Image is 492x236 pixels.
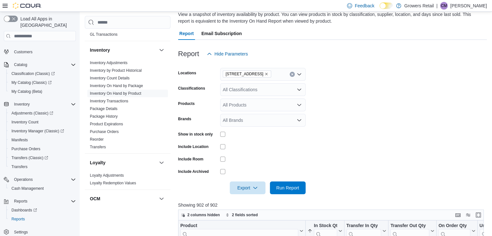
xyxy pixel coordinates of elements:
[90,173,124,178] a: Loyalty Adjustments
[90,129,119,134] a: Purchase Orders
[178,70,196,76] label: Locations
[214,51,248,57] span: Hide Parameters
[11,146,40,151] span: Purchase Orders
[9,145,43,153] a: Purchase Orders
[1,100,78,109] button: Inventory
[11,176,35,183] button: Operations
[90,84,143,88] a: Inventory On Hand by Package
[90,68,142,73] span: Inventory by Product Historical
[90,173,124,178] span: Loyalty Adjustments
[6,109,78,118] a: Adjustments (Classic)
[11,89,42,94] span: My Catalog (Beta)
[9,185,46,192] a: Cash Management
[90,145,106,149] a: Transfers
[440,2,448,10] div: Corina Mayhue
[6,215,78,224] button: Reports
[9,70,76,77] span: Classification (Classic)
[355,3,374,9] span: Feedback
[90,76,130,80] a: Inventory Count Details
[11,164,27,169] span: Transfers
[9,154,76,162] span: Transfers (Classic)
[178,157,203,162] label: Include Room
[201,27,242,40] span: Email Subscription
[6,87,78,96] button: My Catalog (Beta)
[14,102,30,107] span: Inventory
[11,48,35,56] a: Customers
[90,61,127,65] a: Inventory Adjustments
[6,118,78,127] button: Inventory Count
[230,181,265,194] button: Export
[90,107,118,111] a: Package Details
[85,172,170,189] div: Loyalty
[14,177,33,182] span: Operations
[226,71,264,77] span: [STREET_ADDRESS]
[450,2,487,10] p: [PERSON_NAME]
[90,99,128,104] span: Inventory Transactions
[9,136,76,144] span: Manifests
[90,32,118,37] a: GL Transactions
[9,127,67,135] a: Inventory Manager (Classic)
[223,70,271,77] span: 970 The Queensway
[14,62,27,67] span: Catalog
[9,215,27,223] a: Reports
[90,91,141,96] a: Inventory On Hand by Product
[314,223,337,229] div: In Stock Qty
[380,3,393,9] input: Dark Mode
[90,195,100,202] h3: OCM
[390,223,429,229] div: Transfer Out Qty
[13,3,41,9] img: Cova
[290,72,295,77] button: Clear input
[6,184,78,193] button: Cash Management
[6,69,78,78] a: Classification (Classic)
[187,212,220,218] span: 2 columns hidden
[90,47,156,53] button: Inventory
[9,109,56,117] a: Adjustments (Classic)
[178,101,195,106] label: Products
[6,162,78,171] button: Transfers
[18,16,76,28] span: Load All Apps in [GEOGRAPHIC_DATA]
[1,47,78,56] button: Customers
[90,60,127,65] span: Inventory Adjustments
[178,211,222,219] button: 2 columns hidden
[474,211,482,219] button: Enter fullscreen
[11,80,52,85] span: My Catalog (Classic)
[297,72,302,77] button: Open list of options
[9,163,30,171] a: Transfers
[9,88,45,95] a: My Catalog (Beta)
[158,159,165,166] button: Loyalty
[276,185,299,191] span: Run Report
[6,144,78,153] button: Purchase Orders
[14,199,27,204] span: Reports
[85,59,170,153] div: Inventory
[6,206,78,215] a: Dashboards
[441,2,447,10] span: CM
[9,136,30,144] a: Manifests
[223,211,260,219] button: 2 fields sorted
[178,144,208,149] label: Include Location
[180,223,298,229] div: Product
[454,211,462,219] button: Keyboard shortcuts
[11,155,48,160] span: Transfers (Classic)
[11,61,76,69] span: Catalog
[9,154,51,162] a: Transfers (Classic)
[90,122,123,127] span: Product Expirations
[90,195,156,202] button: OCM
[11,61,30,69] button: Catalog
[85,23,170,41] div: Finance
[9,163,76,171] span: Transfers
[11,208,37,213] span: Dashboards
[264,72,268,76] button: Remove 970 The Queensway from selection in this group
[438,223,470,229] div: On Order Qty
[11,111,53,116] span: Adjustments (Classic)
[9,185,76,192] span: Cash Management
[404,2,434,10] p: Growers Retail
[9,70,57,77] a: Classification (Classic)
[14,49,33,55] span: Customers
[178,50,199,58] h3: Report
[234,181,262,194] span: Export
[11,100,76,108] span: Inventory
[9,88,76,95] span: My Catalog (Beta)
